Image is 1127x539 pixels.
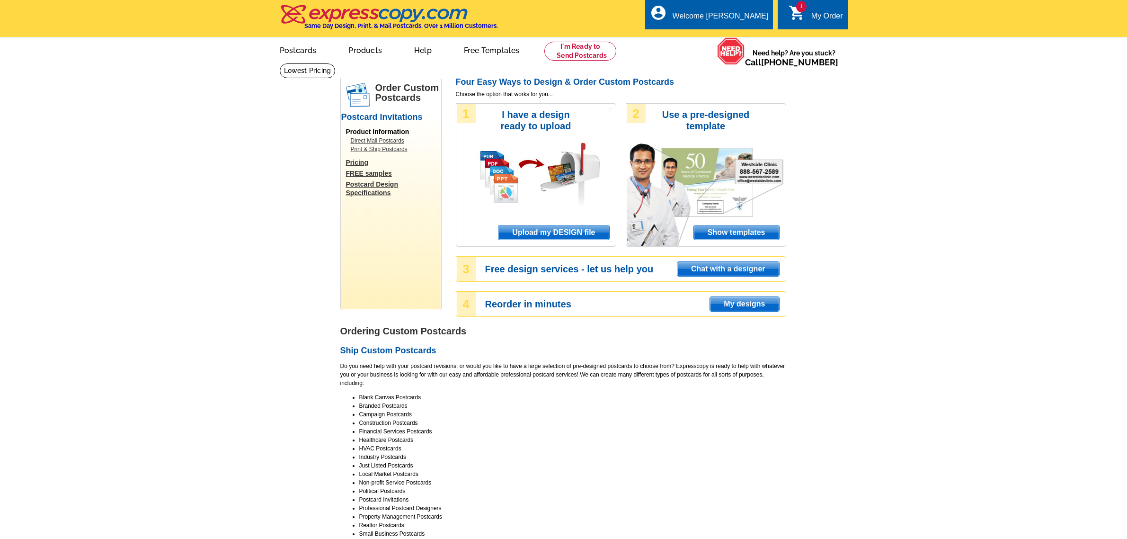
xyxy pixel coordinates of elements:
[657,109,754,132] h3: Use a pre-designed template
[359,436,786,444] li: Healthcare Postcards
[789,10,843,22] a: 1 shopping_cart My Order
[457,257,476,281] div: 3
[359,419,786,427] li: Construction Postcards
[457,292,476,316] div: 4
[340,326,467,336] strong: Ordering Custom Postcards
[359,461,786,470] li: Just Listed Postcards
[456,90,786,99] span: Choose the option that works for you...
[359,512,786,521] li: Property Management Postcards
[280,11,498,29] a: Same Day Design, Print, & Mail Postcards. Over 1 Million Customers.
[351,136,436,145] a: Direct Mail Postcards
[745,48,843,67] span: Need help? Are you stuck?
[359,393,786,402] li: Blank Canvas Postcards
[761,57,838,67] a: [PHONE_NUMBER]
[340,362,786,387] p: Do you need help with your postcard revisions, or would you like to have a large selection of pre...
[488,109,585,132] h3: I have a design ready to upload
[677,262,779,276] span: Chat with a designer
[449,38,535,61] a: Free Templates
[359,444,786,453] li: HVAC Postcards
[811,12,843,25] div: My Order
[627,104,646,123] div: 2
[265,38,332,61] a: Postcards
[341,112,441,123] h2: Postcard Invitations
[456,77,786,88] h2: Four Easy Ways to Design & Order Custom Postcards
[745,57,838,67] span: Call
[710,296,779,312] a: My designs
[694,225,779,240] span: Show templates
[359,478,786,487] li: Non-profit Service Postcards
[359,504,786,512] li: Professional Postcard Designers
[359,470,786,478] li: Local Market Postcards
[710,297,779,311] span: My designs
[485,300,785,308] h3: Reorder in minutes
[693,225,780,240] a: Show templates
[789,4,806,21] i: shopping_cart
[677,261,779,277] a: Chat with a designer
[351,145,436,153] a: Print & Ship Postcards
[717,37,745,65] img: help
[359,410,786,419] li: Campaign Postcards
[498,225,609,240] a: Upload my DESIGN file
[346,158,441,167] a: Pricing
[485,265,785,273] h3: Free design services - let us help you
[333,38,397,61] a: Products
[359,402,786,410] li: Branded Postcards
[346,83,370,107] img: postcards.png
[359,495,786,504] li: Postcard Invitations
[457,104,476,123] div: 1
[796,1,807,12] span: 1
[346,169,441,178] a: FREE samples
[359,487,786,495] li: Political Postcards
[346,128,409,135] span: Product Information
[399,38,447,61] a: Help
[673,12,768,25] div: Welcome [PERSON_NAME]
[359,427,786,436] li: Financial Services Postcards
[304,22,498,29] h4: Same Day Design, Print, & Mail Postcards. Over 1 Million Customers.
[359,521,786,530] li: Realtor Postcards
[375,83,441,103] h1: Order Custom Postcards
[340,346,786,356] h2: Ship Custom Postcards
[650,4,667,21] i: account_circle
[359,453,786,461] li: Industry Postcards
[359,530,786,538] li: Small Business Postcards
[346,180,441,197] a: Postcard Design Specifications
